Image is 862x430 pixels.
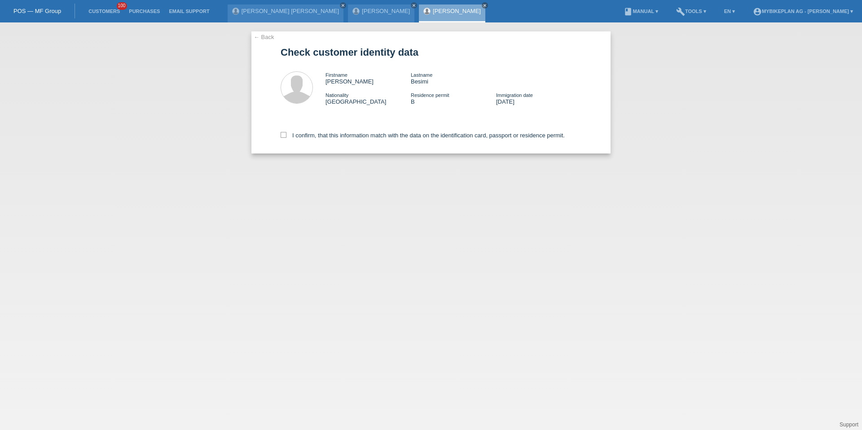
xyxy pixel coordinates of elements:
i: build [676,7,685,16]
label: I confirm, that this information match with the data on the identification card, passport or resi... [281,132,565,139]
a: account_circleMybikeplan AG - [PERSON_NAME] ▾ [748,9,858,14]
a: ← Back [254,34,274,40]
span: Nationality [325,92,348,98]
a: EN ▾ [720,9,739,14]
a: [PERSON_NAME] [362,8,410,14]
div: Besimi [411,71,496,85]
span: Firstname [325,72,347,78]
div: [GEOGRAPHIC_DATA] [325,92,411,105]
i: book [624,7,633,16]
a: Email Support [164,9,214,14]
a: [PERSON_NAME] [PERSON_NAME] [242,8,339,14]
div: [PERSON_NAME] [325,71,411,85]
span: Lastname [411,72,432,78]
a: buildTools ▾ [672,9,711,14]
a: bookManual ▾ [619,9,663,14]
a: POS — MF Group [13,8,61,14]
a: close [411,2,417,9]
span: 100 [117,2,128,10]
a: Support [840,421,858,428]
i: close [483,3,487,8]
div: B [411,92,496,105]
span: Residence permit [411,92,449,98]
div: [DATE] [496,92,581,105]
a: Customers [84,9,124,14]
a: [PERSON_NAME] [433,8,481,14]
a: close [340,2,346,9]
a: close [482,2,488,9]
i: close [412,3,416,8]
h1: Check customer identity data [281,47,581,58]
a: Purchases [124,9,164,14]
i: close [341,3,345,8]
i: account_circle [753,7,762,16]
span: Immigration date [496,92,533,98]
